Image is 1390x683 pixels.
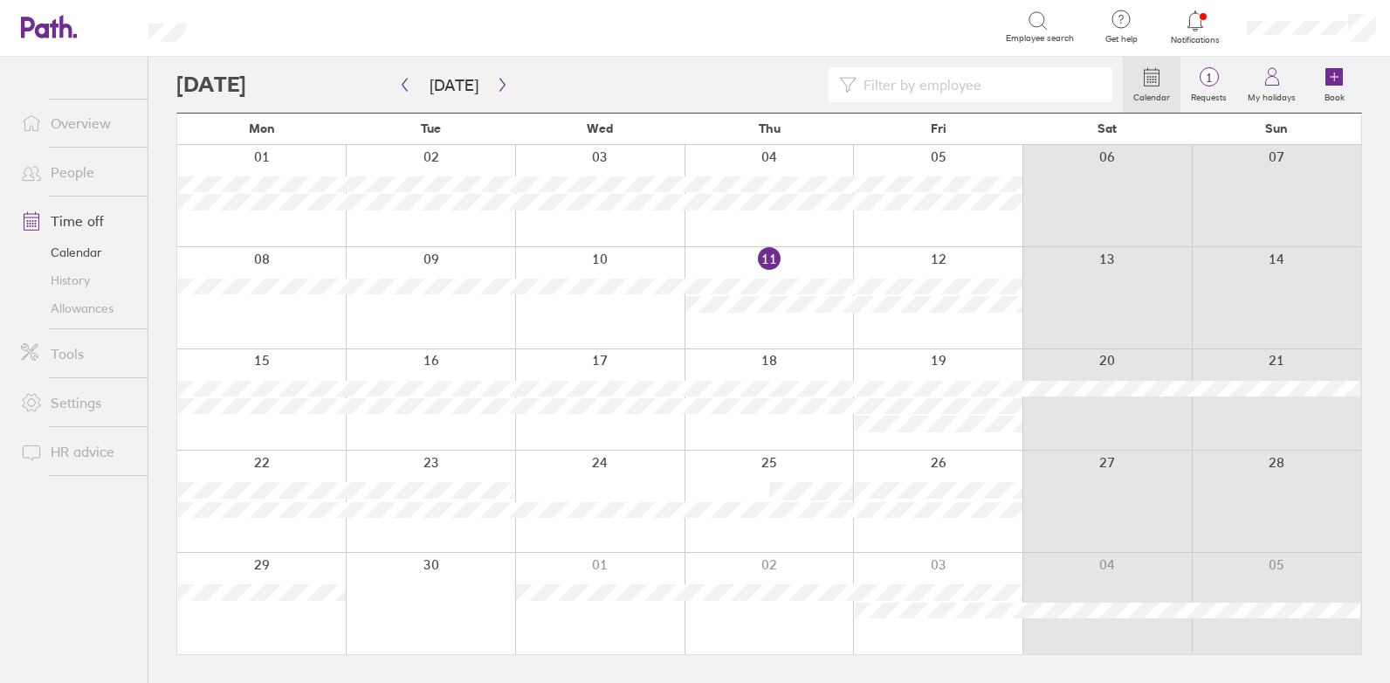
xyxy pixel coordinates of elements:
a: Settings [7,385,148,420]
a: People [7,155,148,190]
span: Tue [421,121,441,135]
span: 1 [1180,71,1237,85]
label: My holidays [1237,87,1306,103]
a: Notifications [1167,9,1224,45]
a: 1Requests [1180,57,1237,113]
label: Requests [1180,87,1237,103]
label: Calendar [1123,87,1180,103]
label: Book [1314,87,1355,103]
span: Sun [1265,121,1288,135]
span: Get help [1093,34,1150,45]
a: My holidays [1237,57,1306,113]
span: Wed [587,121,613,135]
input: Filter by employee [857,68,1102,101]
span: Thu [759,121,781,135]
span: Notifications [1167,35,1224,45]
a: Overview [7,106,148,141]
a: History [7,266,148,294]
a: Book [1306,57,1362,113]
a: Calendar [7,238,148,266]
a: HR advice [7,434,148,469]
div: Search [233,18,278,34]
a: Time off [7,204,148,238]
a: Calendar [1123,57,1180,113]
span: Employee search [1006,33,1074,44]
span: Mon [249,121,275,135]
span: Sat [1098,121,1117,135]
span: Fri [931,121,946,135]
button: [DATE] [416,71,492,100]
a: Tools [7,336,148,371]
a: Allowances [7,294,148,322]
